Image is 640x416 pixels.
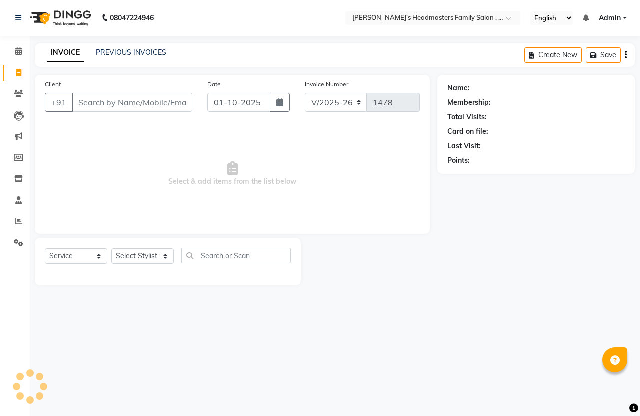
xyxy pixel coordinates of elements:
[110,4,154,32] b: 08047224946
[207,80,221,89] label: Date
[72,93,192,112] input: Search by Name/Mobile/Email/Code
[45,80,61,89] label: Client
[181,248,291,263] input: Search or Scan
[599,13,621,23] span: Admin
[586,47,621,63] button: Save
[447,97,491,108] div: Membership:
[45,93,73,112] button: +91
[524,47,582,63] button: Create New
[447,126,488,137] div: Card on file:
[45,124,420,224] span: Select & add items from the list below
[447,141,481,151] div: Last Visit:
[447,83,470,93] div: Name:
[305,80,348,89] label: Invoice Number
[96,48,166,57] a: PREVIOUS INVOICES
[25,4,94,32] img: logo
[47,44,84,62] a: INVOICE
[598,376,630,406] iframe: chat widget
[447,112,487,122] div: Total Visits:
[447,155,470,166] div: Points:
